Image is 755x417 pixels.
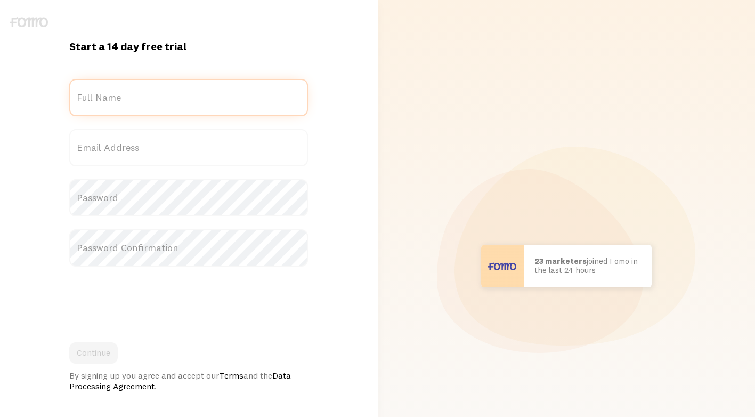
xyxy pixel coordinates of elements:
[69,370,308,391] div: By signing up you agree and accept our and the .
[69,39,308,53] h1: Start a 14 day free trial
[534,257,641,275] p: joined Fomo in the last 24 hours
[69,129,308,166] label: Email Address
[69,370,291,391] a: Data Processing Agreement
[481,245,524,287] img: User avatar
[69,229,308,267] label: Password Confirmation
[534,256,587,266] b: 23 marketers
[69,179,308,216] label: Password
[69,279,231,321] iframe: reCAPTCHA
[219,370,243,381] a: Terms
[69,79,308,116] label: Full Name
[10,17,48,27] img: fomo-logo-gray-b99e0e8ada9f9040e2984d0d95b3b12da0074ffd48d1e5cb62ac37fc77b0b268.svg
